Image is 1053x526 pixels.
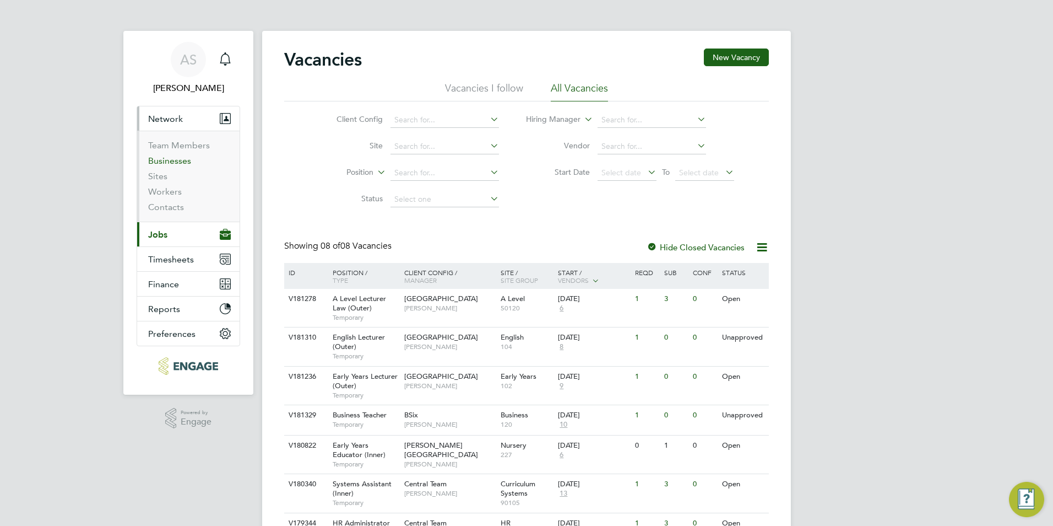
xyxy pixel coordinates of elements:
span: 227 [501,450,553,459]
span: BSix [404,410,418,420]
div: [DATE] [558,480,629,489]
div: 0 [632,436,661,456]
span: Type [333,276,348,285]
span: 120 [501,420,553,429]
div: Start / [555,263,632,291]
div: 0 [690,289,719,309]
span: [PERSON_NAME][GEOGRAPHIC_DATA] [404,441,478,459]
div: 0 [690,405,719,426]
input: Search for... [598,112,706,128]
a: Powered byEngage [165,408,212,429]
a: Contacts [148,202,184,212]
span: Preferences [148,329,196,339]
label: Status [319,194,383,203]
span: Temporary [333,352,399,361]
span: 08 of [321,240,340,251]
input: Search for... [390,139,499,154]
button: Engage Resource Center [1009,482,1044,517]
span: Manager [404,276,437,285]
span: Temporary [333,313,399,322]
input: Search for... [390,165,499,181]
div: Sub [661,263,690,282]
span: To [659,165,673,179]
div: 3 [661,289,690,309]
div: Network [137,131,240,222]
span: Engage [181,417,211,427]
div: Position / [324,263,401,289]
span: Early Years [501,372,536,381]
span: Reports [148,304,180,314]
span: 10 [558,420,569,430]
div: [DATE] [558,333,629,342]
div: 0 [690,328,719,348]
span: [GEOGRAPHIC_DATA] [404,332,478,342]
div: 1 [632,405,661,426]
span: 9 [558,382,565,391]
div: Site / [498,263,556,289]
span: 13 [558,489,569,498]
nav: Main navigation [123,31,253,395]
span: 6 [558,304,565,313]
div: Status [719,263,767,282]
span: 90105 [501,498,553,507]
div: 0 [661,405,690,426]
span: Business [501,410,528,420]
button: Jobs [137,222,240,246]
span: [PERSON_NAME] [404,304,495,313]
div: Reqd [632,263,661,282]
div: 1 [632,474,661,495]
span: Temporary [333,420,399,429]
div: 1 [632,367,661,387]
span: Temporary [333,460,399,469]
div: 3 [661,474,690,495]
div: 0 [690,367,719,387]
div: Unapproved [719,328,767,348]
div: 1 [632,328,661,348]
span: Early Years Lecturer (Outer) [333,372,398,390]
div: V181236 [286,367,324,387]
label: Hiring Manager [517,114,580,125]
span: Central Team [404,479,447,489]
span: Business Teacher [333,410,387,420]
a: Sites [148,171,167,181]
button: Reports [137,297,240,321]
span: [GEOGRAPHIC_DATA] [404,294,478,303]
span: Jobs [148,229,167,240]
a: Team Members [148,140,210,151]
label: Site [319,141,383,151]
div: V180822 [286,436,324,456]
span: English Lecturer (Outer) [333,332,385,351]
span: [PERSON_NAME] [404,342,495,351]
div: [DATE] [558,372,629,382]
span: 50120 [501,304,553,313]
span: 102 [501,382,553,390]
input: Select one [390,192,499,207]
span: Temporary [333,498,399,507]
span: English [501,332,524,342]
span: Finance [148,279,179,289]
li: All Vacancies [551,82,608,101]
button: New Vacancy [704,49,769,66]
span: 08 Vacancies [321,240,392,251]
span: Early Years Educator (Inner) [333,441,386,459]
div: [DATE] [558,411,629,420]
a: Businesses [148,155,191,166]
span: Site Group [501,276,538,285]
span: [PERSON_NAME] [404,460,495,469]
span: A Level Lecturer Law (Outer) [333,294,386,313]
h2: Vacancies [284,49,362,71]
span: 8 [558,342,565,352]
div: 0 [690,436,719,456]
label: Hide Closed Vacancies [647,242,745,253]
input: Search for... [598,139,706,154]
div: 0 [661,367,690,387]
input: Search for... [390,112,499,128]
a: Go to home page [137,357,240,375]
span: Nursery [501,441,526,450]
div: V181278 [286,289,324,309]
div: [DATE] [558,294,629,304]
div: Conf [690,263,719,282]
img: carbonrecruitment-logo-retina.png [159,357,218,375]
div: [DATE] [558,441,629,450]
div: Open [719,474,767,495]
